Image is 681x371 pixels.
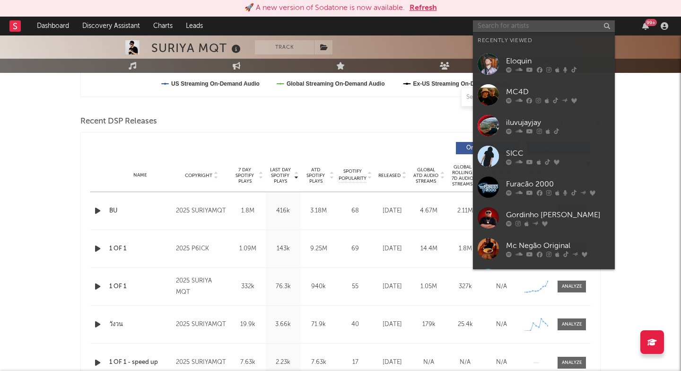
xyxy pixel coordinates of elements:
div: 2025 SURIYAMQT [176,205,227,217]
div: MC4D [506,86,610,97]
div: 1.09M [232,244,263,254]
a: Mc Negão Original [473,233,615,264]
div: Eloquin [506,55,610,67]
div: N/A [486,358,517,367]
span: Last Day Spotify Plays [268,167,293,184]
div: 1.8M [449,244,481,254]
span: Released [378,173,401,178]
span: ATD Spotify Plays [303,167,328,184]
span: Copyright [185,173,212,178]
div: 4.67M [413,206,445,216]
div: N/A [486,282,517,291]
input: Search for artists [473,20,615,32]
a: Leads [179,17,210,35]
div: 332k [232,282,263,291]
div: 2025 SURIYAMQT [176,357,227,368]
div: SICC [506,148,610,159]
a: MC4D [473,79,615,110]
div: [DATE] [376,320,408,329]
div: 416k [268,206,298,216]
div: 69 [339,244,372,254]
span: Global Rolling 7D Audio Streams [449,164,475,187]
a: Furacão 2000 [473,172,615,203]
div: 2025 P6ICK [176,243,227,255]
div: Gordinho [PERSON_NAME] [506,209,610,221]
div: 2025 SURIYA MQT [176,275,227,298]
div: 14.4M [413,244,445,254]
div: Mc Negão Original [506,240,610,251]
span: Global ATD Audio Streams [413,167,439,184]
div: 143k [268,244,298,254]
div: 71.9k [303,320,334,329]
a: iluvujayjay [473,110,615,141]
div: N/A [486,320,517,329]
div: 7.63k [232,358,263,367]
div: 17 [339,358,372,367]
div: iluvujayjay [506,117,610,128]
div: 55 [339,282,372,291]
a: Dashboard [30,17,76,35]
div: 179k [413,320,445,329]
div: SURIYA MQT [151,40,243,56]
a: SICC [473,141,615,172]
div: [DATE] [376,244,408,254]
text: US Streaming On-Demand Audio [171,80,260,87]
div: [DATE] [376,282,408,291]
a: 1 OF 1 [109,282,171,291]
div: 3.18M [303,206,334,216]
div: N/A [413,358,445,367]
span: Spotify Popularity [339,168,367,182]
span: 7 Day Spotify Plays [232,167,257,184]
div: 1.05M [413,282,445,291]
div: 3.66k [268,320,298,329]
span: Originals ( 30 ) [462,145,506,151]
div: 940k [303,282,334,291]
a: DJ Japa NK [473,264,615,295]
div: 25.4k [449,320,481,329]
button: Track [255,40,314,54]
a: Charts [147,17,179,35]
div: 2.23k [268,358,298,367]
div: 327k [449,282,481,291]
div: 19.9k [232,320,263,329]
text: Global Streaming On-Demand Audio [287,80,385,87]
button: Originals(30) [456,142,520,154]
div: 40 [339,320,372,329]
a: วังวน [109,320,171,329]
div: 2.11M [449,206,481,216]
div: 🚀 A new version of Sodatone is now available. [244,2,405,14]
div: Recently Viewed [478,35,610,46]
input: Search by song name or URL [462,94,561,101]
a: 1 OF 1 - speed up [109,358,171,367]
div: 9.25M [303,244,334,254]
div: [DATE] [376,358,408,367]
div: [DATE] [376,206,408,216]
div: Name [109,172,171,179]
div: 76.3k [268,282,298,291]
div: 68 [339,206,372,216]
div: 2025 SURIYAMQT [176,319,227,330]
button: Refresh [410,2,437,14]
div: 99 + [645,19,657,26]
button: 99+ [642,22,649,30]
a: Discovery Assistant [76,17,147,35]
a: Gordinho [PERSON_NAME] [473,203,615,233]
div: Furacão 2000 [506,178,610,190]
div: N/A [449,358,481,367]
div: 1.8M [232,206,263,216]
a: 1 OF 1 [109,244,171,254]
a: Eloquin [473,49,615,79]
span: Recent DSP Releases [80,116,157,127]
a: BU [109,206,171,216]
div: 7.63k [303,358,334,367]
text: Ex-US Streaming On-Demand Audio [413,80,511,87]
